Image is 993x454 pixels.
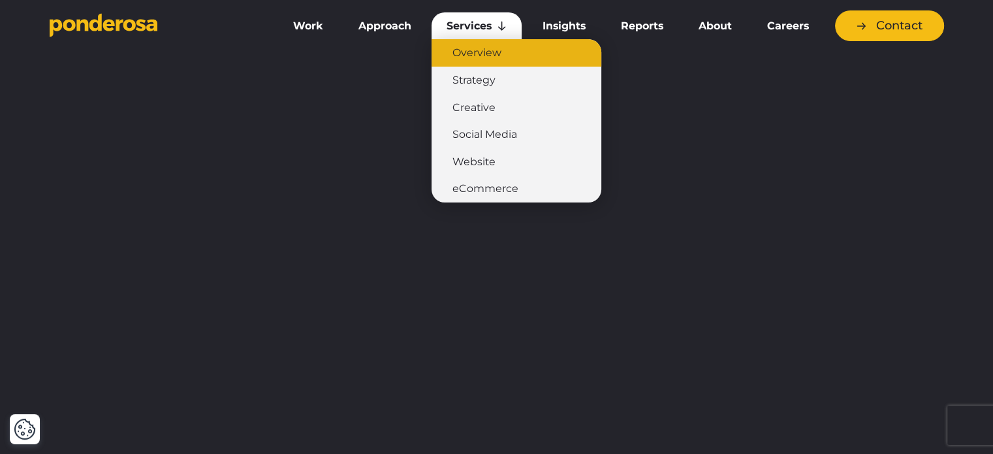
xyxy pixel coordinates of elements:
button: Cookie Settings [14,418,36,440]
a: Overview [432,39,601,67]
a: Social Media [432,121,601,148]
a: About [684,12,747,40]
a: Strategy [432,67,601,94]
a: Approach [343,12,426,40]
a: Work [278,12,338,40]
a: Contact [835,10,944,41]
a: eCommerce [432,175,601,203]
a: Creative [432,94,601,122]
a: Services [432,12,522,40]
a: Website [432,148,601,176]
img: Revisit consent button [14,418,36,440]
a: Insights [527,12,600,40]
a: Reports [606,12,678,40]
a: Go to homepage [50,13,259,39]
a: Careers [752,12,824,40]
